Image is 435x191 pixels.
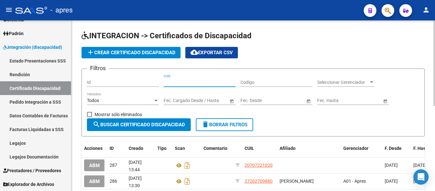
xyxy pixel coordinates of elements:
datatable-header-cell: CUIL [242,142,277,155]
button: Open calendar [382,98,389,104]
datatable-header-cell: ID [107,142,126,155]
span: Gerenciador [343,146,368,151]
datatable-header-cell: Afiliado [277,142,341,155]
button: ABM [84,159,105,171]
datatable-header-cell: F. Desde [382,142,411,155]
mat-icon: cloud_download [190,48,198,56]
span: Integración (discapacidad) [3,44,62,51]
datatable-header-cell: Acciones [82,142,107,155]
input: Fecha fin [346,98,377,103]
mat-icon: menu [5,6,13,14]
input: Fecha fin [192,98,224,103]
datatable-header-cell: Tipo [155,142,172,155]
span: [DATE] 13:30 [129,176,142,188]
span: ABM [89,163,100,168]
input: Fecha inicio [317,98,340,103]
span: Creado [129,146,143,151]
span: Acciones [84,146,103,151]
span: Seleccionar Gerenciador [317,80,369,85]
datatable-header-cell: Scan [172,142,201,155]
button: Borrar Filtros [196,118,253,131]
span: Afiliado [280,146,296,151]
input: Fecha inicio [164,98,187,103]
span: Tipo [157,146,167,151]
button: Exportar CSV [185,47,238,58]
i: Descargar documento [183,176,191,187]
span: Prestadores / Proveedores [3,167,61,174]
span: [DATE] 13:44 [129,160,142,172]
span: Borrar Filtros [202,122,247,128]
span: CUIL [245,146,254,151]
span: Buscar Certificado Discapacidad [93,122,185,128]
span: Crear Certificado Discapacidad [87,50,175,55]
h3: Filtros [87,64,109,73]
span: 286 [110,179,117,184]
span: Exportar CSV [190,50,233,55]
span: - apres [50,3,73,17]
span: 27202709880 [245,179,273,184]
span: Explorador de Archivos [3,181,54,188]
span: Mostrar sólo eliminados [95,111,142,118]
span: 287 [110,163,117,168]
span: A01 - Apres [343,179,366,184]
input: Fecha fin [269,98,300,103]
span: Scan [175,146,185,151]
span: [DATE] [385,163,398,168]
mat-icon: person [422,6,430,14]
input: Fecha inicio [240,98,264,103]
mat-icon: add [87,48,94,56]
span: F. Desde [385,146,402,151]
span: Comentario [203,146,227,151]
button: ABM [84,175,105,187]
button: Buscar Certificado Discapacidad [87,118,191,131]
span: Padrón [3,30,24,37]
i: Descargar documento [183,160,191,171]
datatable-header-cell: Comentario [201,142,233,155]
span: INTEGRACION -> Certificados de Discapacidad [82,31,252,40]
span: [DATE] [385,179,398,184]
span: F. Hasta [413,146,430,151]
mat-icon: search [93,121,100,128]
button: Open calendar [228,98,235,104]
span: Todos [87,98,99,103]
mat-icon: delete [202,121,209,128]
span: ID [110,146,114,151]
button: Crear Certificado Discapacidad [82,47,181,58]
div: Open Intercom Messenger [413,169,429,185]
span: [PERSON_NAME] [280,179,314,184]
span: [DATE] [413,163,426,168]
datatable-header-cell: Gerenciador [341,142,382,155]
button: Open calendar [305,98,312,104]
datatable-header-cell: Creado [126,142,155,155]
span: 20707221020 [245,163,273,168]
span: ABM [89,179,100,184]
